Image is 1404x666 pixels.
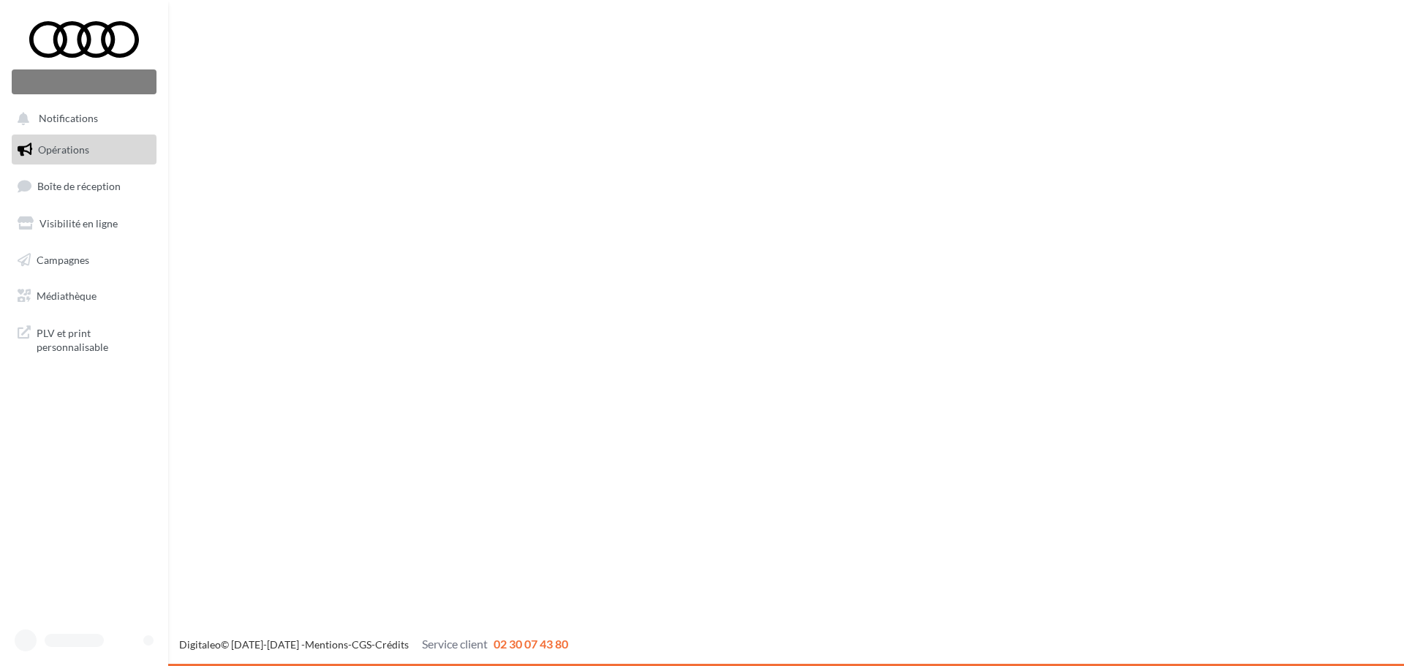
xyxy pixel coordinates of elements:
span: PLV et print personnalisable [37,323,151,355]
a: PLV et print personnalisable [9,317,159,360]
span: Médiathèque [37,290,97,302]
span: 02 30 07 43 80 [494,637,568,651]
a: Visibilité en ligne [9,208,159,239]
a: Digitaleo [179,638,221,651]
span: Opérations [38,143,89,156]
a: Boîte de réception [9,170,159,202]
a: Mentions [305,638,348,651]
span: Notifications [39,113,98,125]
a: Campagnes [9,245,159,276]
a: Médiathèque [9,281,159,311]
a: CGS [352,638,371,651]
span: Service client [422,637,488,651]
a: Opérations [9,135,159,165]
div: Nouvelle campagne [12,69,156,94]
span: Visibilité en ligne [39,217,118,230]
span: © [DATE]-[DATE] - - - [179,638,568,651]
a: Crédits [375,638,409,651]
span: Boîte de réception [37,180,121,192]
span: Campagnes [37,253,89,265]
